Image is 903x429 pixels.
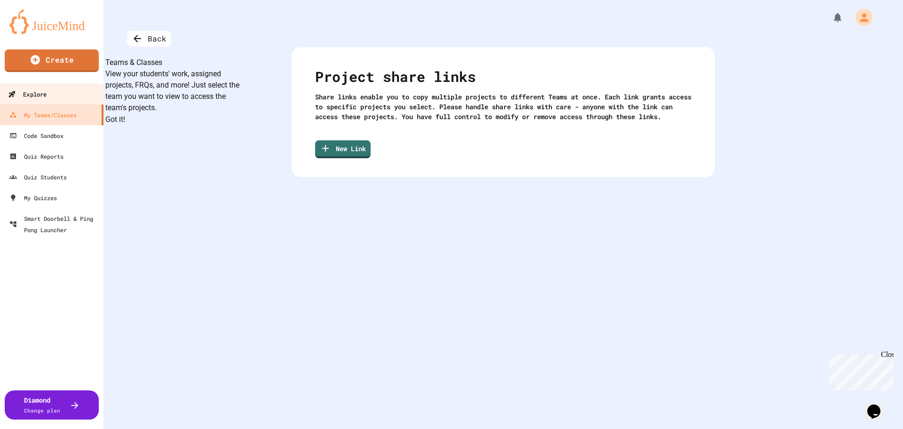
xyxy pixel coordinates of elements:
[5,390,99,420] button: DiamondChange plan
[315,92,691,121] div: Share links enable you to copy multiple projects to different Teams at once. Each link grants acc...
[9,130,63,141] div: Code Sandbox
[315,66,691,92] div: Project share links
[105,68,245,113] p: View your students' work, assigned projects, FRQs, and more! Just select the team you want to vie...
[5,49,99,72] a: Create
[105,114,125,125] button: Got it!
[825,350,894,390] iframe: chat widget
[815,9,846,25] div: My Notifications
[9,9,94,34] img: logo-orange.svg
[8,89,47,100] div: Explore
[9,109,77,121] div: My Teams/Classes
[863,391,894,420] iframe: chat widget
[846,7,875,28] div: My Account
[24,395,60,415] div: Diamond
[9,192,57,203] div: My Quizzes
[4,4,65,60] div: Chat with us now!Close
[315,140,371,158] a: New Link
[105,57,245,68] h2: Teams & Classes
[24,407,60,414] span: Change plan
[9,213,100,235] div: Smart Doorbell & Ping Pong Launcher
[9,171,67,183] div: Quiz Students
[127,31,171,47] div: Back
[9,151,63,162] div: Quiz Reports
